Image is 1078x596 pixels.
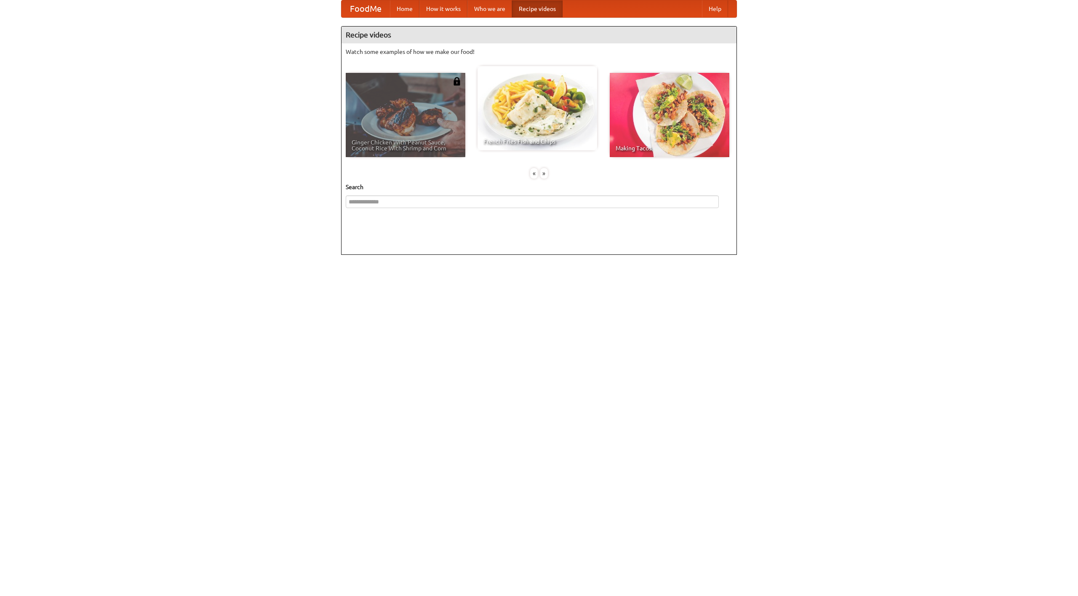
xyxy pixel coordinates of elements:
a: French Fries Fish and Chips [478,66,597,150]
img: 483408.png [453,77,461,86]
a: Home [390,0,419,17]
h4: Recipe videos [342,27,736,43]
a: Recipe videos [512,0,563,17]
p: Watch some examples of how we make our food! [346,48,732,56]
a: Who we are [467,0,512,17]
span: Making Tacos [616,145,723,151]
span: French Fries Fish and Chips [483,139,591,144]
a: FoodMe [342,0,390,17]
a: Making Tacos [610,73,729,157]
h5: Search [346,183,732,191]
a: Help [702,0,728,17]
div: » [540,168,548,179]
div: « [530,168,538,179]
a: How it works [419,0,467,17]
